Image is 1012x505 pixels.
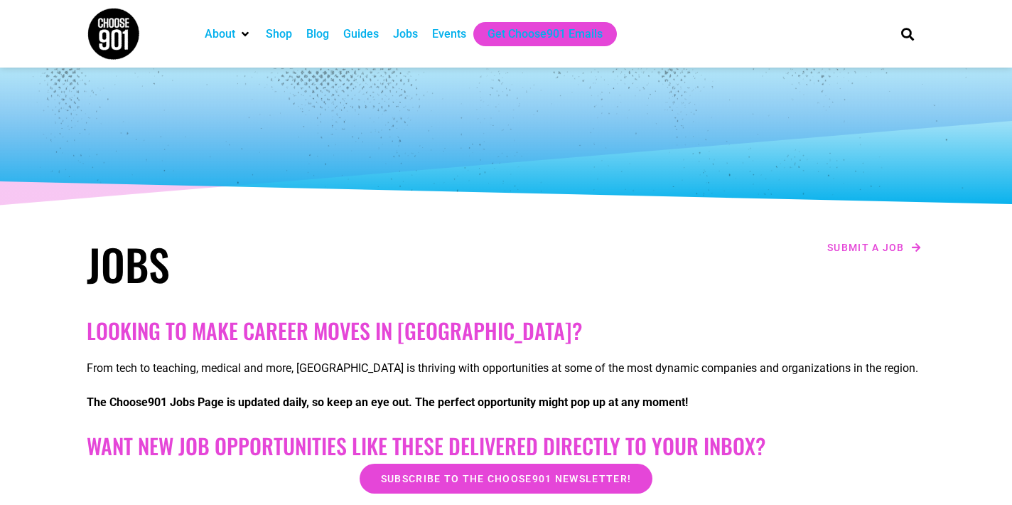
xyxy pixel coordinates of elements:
[432,26,466,43] a: Events
[827,243,905,253] span: Submit a job
[205,26,235,43] a: About
[393,26,418,43] a: Jobs
[343,26,379,43] a: Guides
[306,26,329,43] a: Blog
[87,360,925,377] p: From tech to teaching, medical and more, [GEOGRAPHIC_DATA] is thriving with opportunities at some...
[198,22,877,46] nav: Main nav
[360,464,652,494] a: Subscribe to the Choose901 newsletter!
[87,395,688,409] strong: The Choose901 Jobs Page is updated daily, so keep an eye out. The perfect opportunity might pop u...
[488,26,603,43] a: Get Choose901 Emails
[87,238,499,289] h1: Jobs
[87,318,925,344] h2: Looking to make career moves in [GEOGRAPHIC_DATA]?
[87,433,925,459] h2: Want New Job Opportunities like these Delivered Directly to your Inbox?
[381,474,631,484] span: Subscribe to the Choose901 newsletter!
[896,22,920,46] div: Search
[198,22,259,46] div: About
[823,238,925,257] a: Submit a job
[266,26,292,43] a: Shop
